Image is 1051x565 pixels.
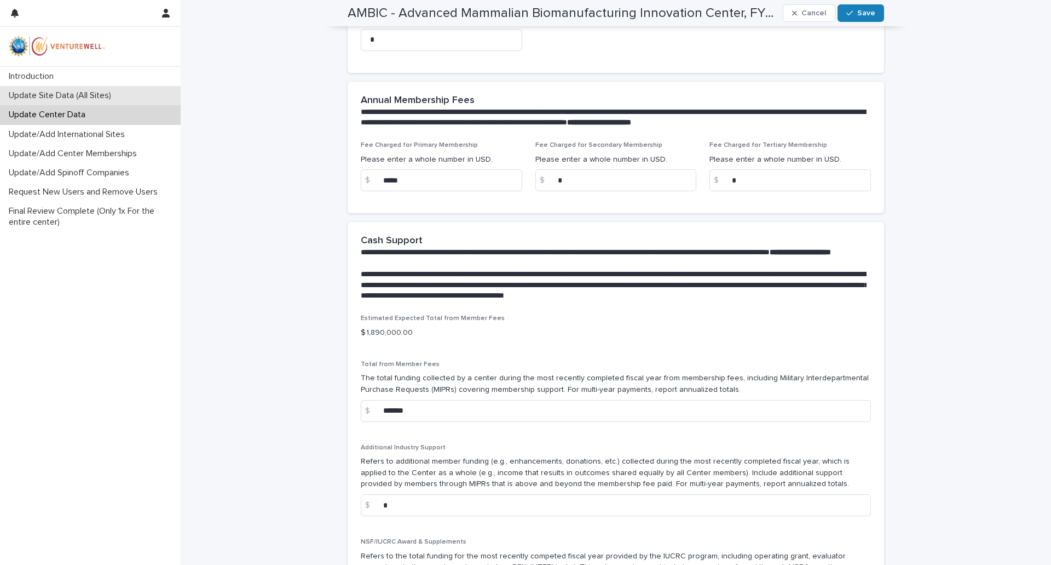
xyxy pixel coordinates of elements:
div: $ [709,169,731,191]
span: Total from Member Fees [361,361,440,368]
p: Request New Users and Remove Users [4,187,166,197]
p: $ 1,890,000.00 [361,327,871,339]
p: Introduction [4,71,62,82]
p: Update/Add International Sites [4,129,134,140]
span: Additional Industry Support [361,444,446,451]
p: Update Site Data (All Sites) [4,90,120,101]
h2: Annual Membership Fees [361,95,475,107]
span: Fee Charged for Primary Membership [361,142,478,149]
div: $ [361,169,383,191]
p: Update/Add Spinoff Companies [4,168,138,178]
div: $ [361,400,383,422]
button: Cancel [783,4,835,22]
span: Fee Charged for Secondary Membership [535,142,662,149]
p: Please enter a whole number in USD. [361,154,522,165]
p: Refers to additional member funding (e.g., enhancements, donations, etc.) collected during the mo... [361,456,871,490]
img: mWhVGmOKROS2pZaMU8FQ [9,36,105,58]
p: Update Center Data [4,110,94,120]
button: Save [838,4,884,22]
span: Cancel [801,9,826,17]
p: Please enter a whole number in USD. [709,154,871,165]
div: $ [361,494,383,516]
span: Fee Charged for Tertiary Membership [709,142,827,149]
p: Update/Add Center Memberships [4,149,146,159]
p: Please enter a whole number in USD. [535,154,697,165]
h2: Cash Support [361,235,423,247]
span: Estimated Expected Total from Member Fees [361,315,505,322]
div: $ [535,169,557,191]
span: NSF/IUCRC Award & Supplements [361,539,466,545]
p: The total funding collected by a center during the most recently completed fiscal year from membe... [361,373,871,396]
p: Final Review Complete (Only 1x For the entire center) [4,206,181,227]
h2: AMBIC - Advanced Mammalian Biomanufacturing Innovation Center, FY2024-2025 [348,5,778,21]
span: Save [857,9,875,17]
